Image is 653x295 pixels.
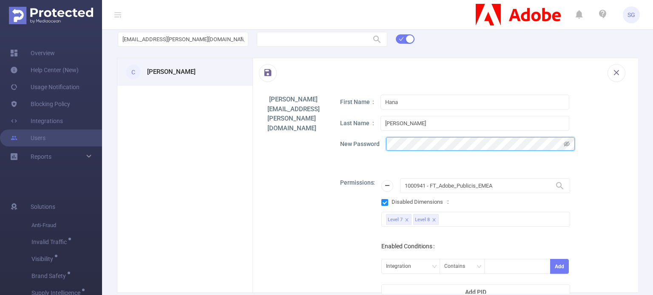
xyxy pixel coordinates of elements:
a: Integrations [10,112,63,129]
input: First Name [380,95,569,110]
p: Permissions [340,178,375,187]
h1: [EMAIL_ADDRESS][PERSON_NAME][DOMAIN_NAME] [267,104,320,133]
span: Visibility [31,256,56,262]
i: icon: search [239,37,245,42]
span: SG [627,6,635,23]
a: Usage Notification [10,79,79,96]
input: Search user... [118,32,248,47]
i: icon: close [432,218,436,223]
i: icon: check [399,37,404,42]
button: icon: minus [381,180,393,192]
i: icon: down [477,264,482,270]
a: Overview [10,45,55,62]
span: C [131,64,135,81]
label: Enabled Conditions [381,243,438,250]
li: Level 7 [386,214,412,225]
div: Level 7 [388,214,403,225]
div: Integration [386,259,417,273]
h3: [PERSON_NAME] [147,67,196,77]
span: Anti-Fraud [31,217,102,234]
span: Solutions [31,198,55,215]
p: First Name [340,98,374,107]
span: Brand Safety [31,273,69,279]
a: Users [10,129,45,146]
a: Help Center (New) [10,62,79,79]
i: icon: eye-invisible [564,141,570,147]
span: Reports [31,153,51,160]
p: New Password [340,140,380,149]
span: Invalid Traffic [31,239,70,245]
button: Add [550,259,569,274]
a: Reports [31,148,51,165]
li: Level 8 [413,214,439,225]
a: Blocking Policy [10,96,70,112]
div: Contains [444,259,471,273]
i: icon: down [432,264,437,270]
div: Level 8 [415,214,430,225]
p: Last Name [340,119,374,128]
i: icon: close [405,218,409,223]
img: Protected Media [9,7,93,24]
span: Disabled Dimensions [388,199,446,205]
input: Last Name [380,116,569,131]
h1: [PERSON_NAME] [269,95,318,104]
